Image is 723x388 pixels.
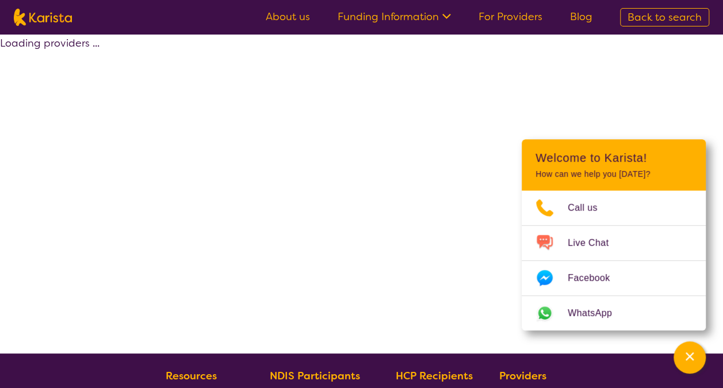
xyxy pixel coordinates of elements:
b: HCP Recipients [395,369,472,383]
span: WhatsApp [568,305,626,322]
h2: Welcome to Karista! [535,151,692,165]
b: Resources [166,369,217,383]
a: For Providers [479,10,542,24]
b: NDIS Participants [270,369,360,383]
span: Back to search [628,10,702,24]
a: Blog [570,10,592,24]
a: About us [266,10,310,24]
b: Providers [499,369,546,383]
span: Call us [568,199,611,216]
div: Channel Menu [522,139,706,330]
img: Karista logo [14,9,72,26]
a: Web link opens in a new tab. [522,296,706,330]
span: Live Chat [568,234,622,252]
p: How can we help you [DATE]? [535,169,692,179]
button: Channel Menu [674,341,706,374]
a: Back to search [620,8,709,26]
span: Facebook [568,269,623,287]
a: Funding Information [338,10,451,24]
ul: Choose channel [522,191,706,330]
